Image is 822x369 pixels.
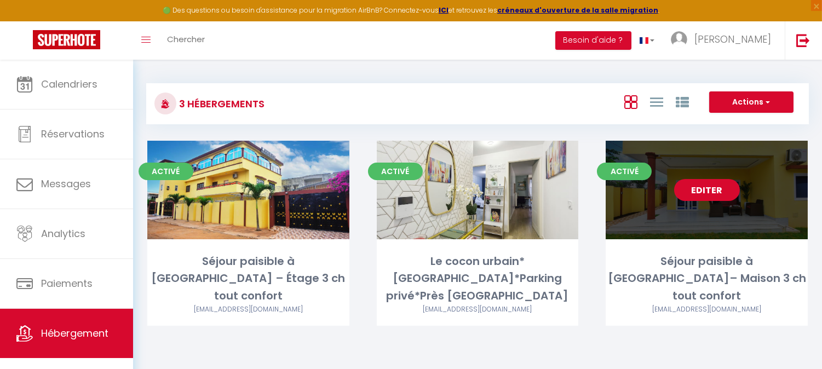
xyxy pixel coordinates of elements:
a: créneaux d'ouverture de la salle migration [497,5,658,15]
a: Vue par Groupe [676,93,689,111]
span: Paiements [41,276,93,290]
div: Séjour paisible à [GEOGRAPHIC_DATA]– Maison 3 ch tout confort [606,253,808,304]
a: Chercher [159,21,213,60]
span: Hébergement [41,326,108,340]
div: Le cocon urbain*[GEOGRAPHIC_DATA]*Parking privé*Près [GEOGRAPHIC_DATA] [377,253,579,304]
span: Réservations [41,127,105,141]
h3: 3 Hébergements [176,91,265,116]
button: Actions [709,91,794,113]
button: Besoin d'aide ? [555,31,631,50]
img: Super Booking [33,30,100,49]
span: Chercher [167,33,205,45]
div: Airbnb [147,304,349,315]
div: Airbnb [377,304,579,315]
a: ... [PERSON_NAME] [663,21,785,60]
button: Ouvrir le widget de chat LiveChat [9,4,42,37]
div: Séjour paisible à [GEOGRAPHIC_DATA] – Étage 3 ch tout confort [147,253,349,304]
span: Activé [139,163,193,180]
span: Analytics [41,227,85,240]
span: [PERSON_NAME] [694,32,771,46]
img: ... [671,31,687,48]
a: ICI [439,5,449,15]
span: Activé [597,163,652,180]
span: Calendriers [41,77,97,91]
span: Messages [41,177,91,191]
a: Vue en Box [624,93,637,111]
span: Activé [368,163,423,180]
div: Airbnb [606,304,808,315]
a: Vue en Liste [650,93,663,111]
img: logout [796,33,810,47]
a: Editer [674,179,740,201]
